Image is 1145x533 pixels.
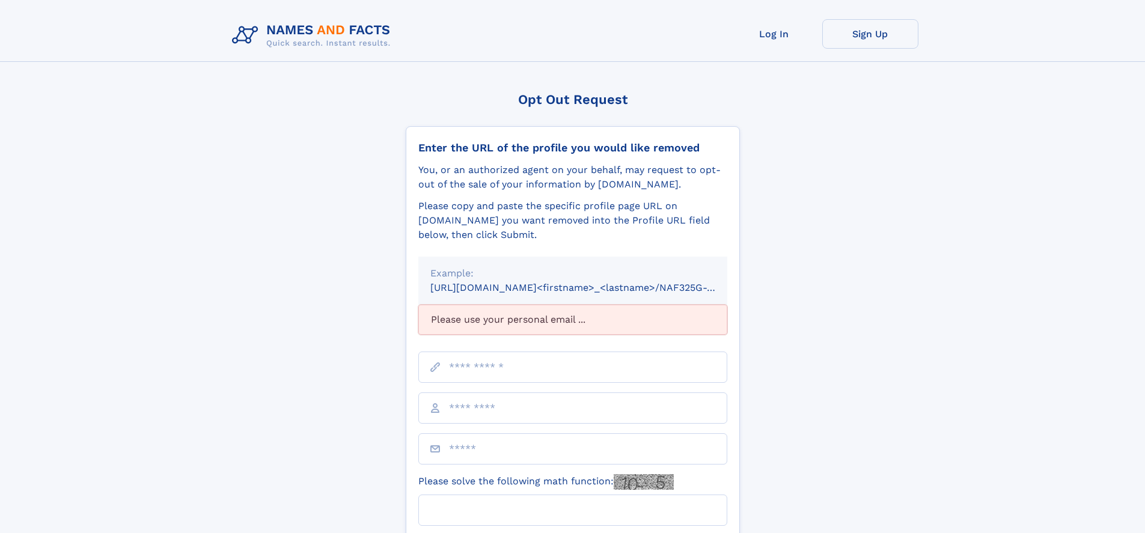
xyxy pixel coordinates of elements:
div: You, or an authorized agent on your behalf, may request to opt-out of the sale of your informatio... [418,163,727,192]
label: Please solve the following math function: [418,474,674,490]
div: Example: [430,266,715,281]
img: Logo Names and Facts [227,19,400,52]
small: [URL][DOMAIN_NAME]<firstname>_<lastname>/NAF325G-xxxxxxxx [430,282,750,293]
div: Please use your personal email ... [418,305,727,335]
div: Enter the URL of the profile you would like removed [418,141,727,154]
div: Please copy and paste the specific profile page URL on [DOMAIN_NAME] you want removed into the Pr... [418,199,727,242]
a: Log In [726,19,822,49]
a: Sign Up [822,19,918,49]
div: Opt Out Request [406,92,740,107]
